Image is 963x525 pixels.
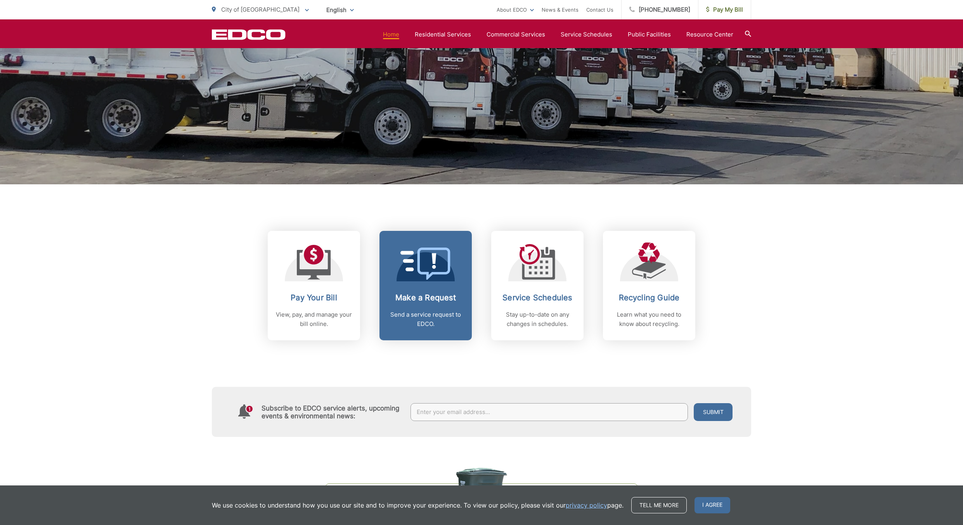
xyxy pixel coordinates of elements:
[686,30,733,39] a: Resource Center
[542,5,578,14] a: News & Events
[566,501,607,510] a: privacy policy
[415,30,471,39] a: Residential Services
[491,231,584,340] a: Service Schedules Stay up-to-date on any changes in schedules.
[561,30,612,39] a: Service Schedules
[499,293,576,302] h2: Service Schedules
[275,293,352,302] h2: Pay Your Bill
[221,6,300,13] span: City of [GEOGRAPHIC_DATA]
[379,231,472,340] a: Make a Request Send a service request to EDCO.
[383,30,399,39] a: Home
[586,5,613,14] a: Contact Us
[603,231,695,340] a: Recycling Guide Learn what you need to know about recycling.
[497,5,534,14] a: About EDCO
[268,231,360,340] a: Pay Your Bill View, pay, and manage your bill online.
[628,30,671,39] a: Public Facilities
[611,310,688,329] p: Learn what you need to know about recycling.
[499,310,576,329] p: Stay up-to-date on any changes in schedules.
[631,497,687,513] a: Tell me more
[387,293,464,302] h2: Make a Request
[212,29,286,40] a: EDCD logo. Return to the homepage.
[212,501,624,510] p: We use cookies to understand how you use our site and to improve your experience. To view our pol...
[262,404,403,420] h4: Subscribe to EDCO service alerts, upcoming events & environmental news:
[706,5,743,14] span: Pay My Bill
[275,310,352,329] p: View, pay, and manage your bill online.
[410,403,688,421] input: Enter your email address...
[487,30,545,39] a: Commercial Services
[695,497,730,513] span: I agree
[611,293,688,302] h2: Recycling Guide
[320,3,360,17] span: English
[694,403,733,421] button: Submit
[387,310,464,329] p: Send a service request to EDCO.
